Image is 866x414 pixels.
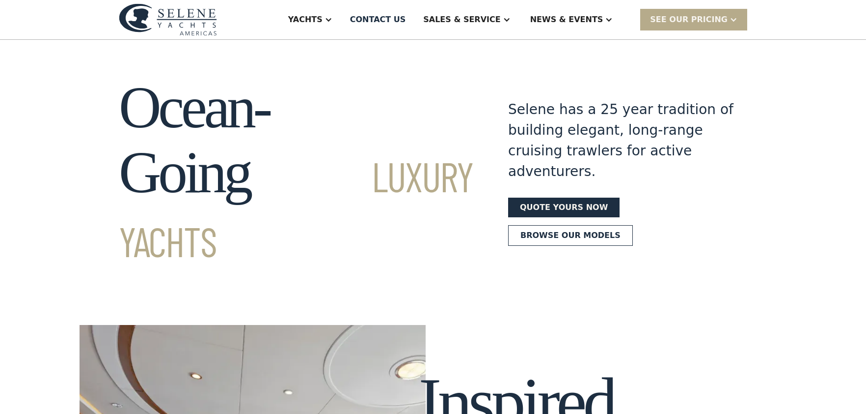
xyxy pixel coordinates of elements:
[119,75,473,270] h1: Ocean-Going
[650,14,728,26] div: SEE Our Pricing
[423,14,500,26] div: Sales & Service
[640,9,747,30] div: SEE Our Pricing
[508,99,734,182] div: Selene has a 25 year tradition of building elegant, long-range cruising trawlers for active adven...
[530,14,603,26] div: News & EVENTS
[508,198,620,217] a: Quote yours now
[119,3,217,35] img: logo
[288,14,323,26] div: Yachts
[119,151,473,266] span: Luxury Yachts
[350,14,406,26] div: Contact US
[508,225,633,246] a: Browse our models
